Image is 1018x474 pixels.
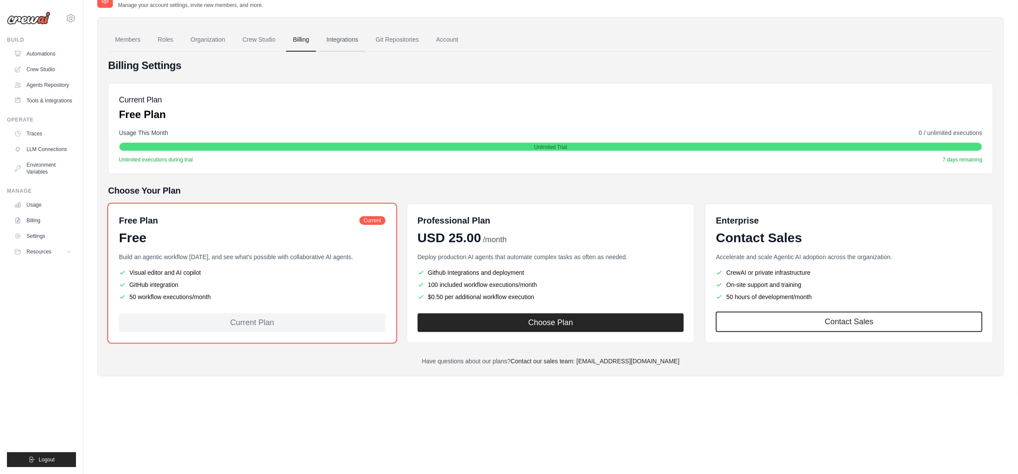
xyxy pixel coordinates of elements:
[10,198,76,212] a: Usage
[10,158,76,179] a: Environment Variables
[716,214,982,227] h6: Enterprise
[119,94,166,106] h5: Current Plan
[119,230,385,246] div: Free
[320,28,365,52] a: Integrations
[119,313,385,332] div: Current Plan
[943,156,982,163] span: 7 days remaining
[716,230,982,246] div: Contact Sales
[716,253,982,261] p: Accelerate and scale Agentic AI adoption across the organization.
[184,28,232,52] a: Organization
[10,214,76,227] a: Billing
[108,28,147,52] a: Members
[119,128,168,137] span: Usage This Month
[418,214,491,227] h6: Professional Plan
[119,280,385,289] li: GitHub integration
[7,116,76,123] div: Operate
[7,12,50,25] img: Logo
[7,452,76,467] button: Logout
[975,432,1018,474] iframe: Chat Widget
[119,108,166,122] p: Free Plan
[716,280,982,289] li: On-site support and training
[286,28,316,52] a: Billing
[418,280,684,289] li: 100 included workflow executions/month
[7,36,76,43] div: Build
[236,28,283,52] a: Crew Studio
[10,63,76,76] a: Crew Studio
[108,357,993,365] p: Have questions about our plans?
[119,293,385,301] li: 50 workflow executions/month
[39,456,55,463] span: Logout
[10,229,76,243] a: Settings
[919,128,982,137] span: 0 / unlimited executions
[418,313,684,332] button: Choose Plan
[119,268,385,277] li: Visual editor and AI copilot
[511,358,679,365] a: Contact our sales team: [EMAIL_ADDRESS][DOMAIN_NAME]
[369,28,426,52] a: Git Repositories
[716,268,982,277] li: CrewAI or private infrastructure
[118,2,263,9] p: Manage your account settings, invite new members, and more.
[10,127,76,141] a: Traces
[716,293,982,301] li: 50 hours of development/month
[7,188,76,194] div: Manage
[10,78,76,92] a: Agents Repository
[418,253,684,261] p: Deploy production AI agents that automate complex tasks as often as needed.
[10,142,76,156] a: LLM Connections
[429,28,465,52] a: Account
[418,230,481,246] span: USD 25.00
[26,248,51,255] span: Resources
[108,59,993,72] h4: Billing Settings
[10,245,76,259] button: Resources
[151,28,180,52] a: Roles
[119,214,158,227] h6: Free Plan
[716,312,982,332] a: Contact Sales
[119,253,385,261] p: Build an agentic workflow [DATE], and see what's possible with collaborative AI agents.
[534,144,567,151] span: Unlimited Trial
[119,156,193,163] span: Unlimited executions during trial
[10,47,76,61] a: Automations
[108,184,993,197] h5: Choose Your Plan
[483,234,507,246] span: /month
[418,293,684,301] li: $0.50 per additional workflow execution
[10,94,76,108] a: Tools & Integrations
[359,216,385,225] span: Current
[418,268,684,277] li: Github Integrations and deployment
